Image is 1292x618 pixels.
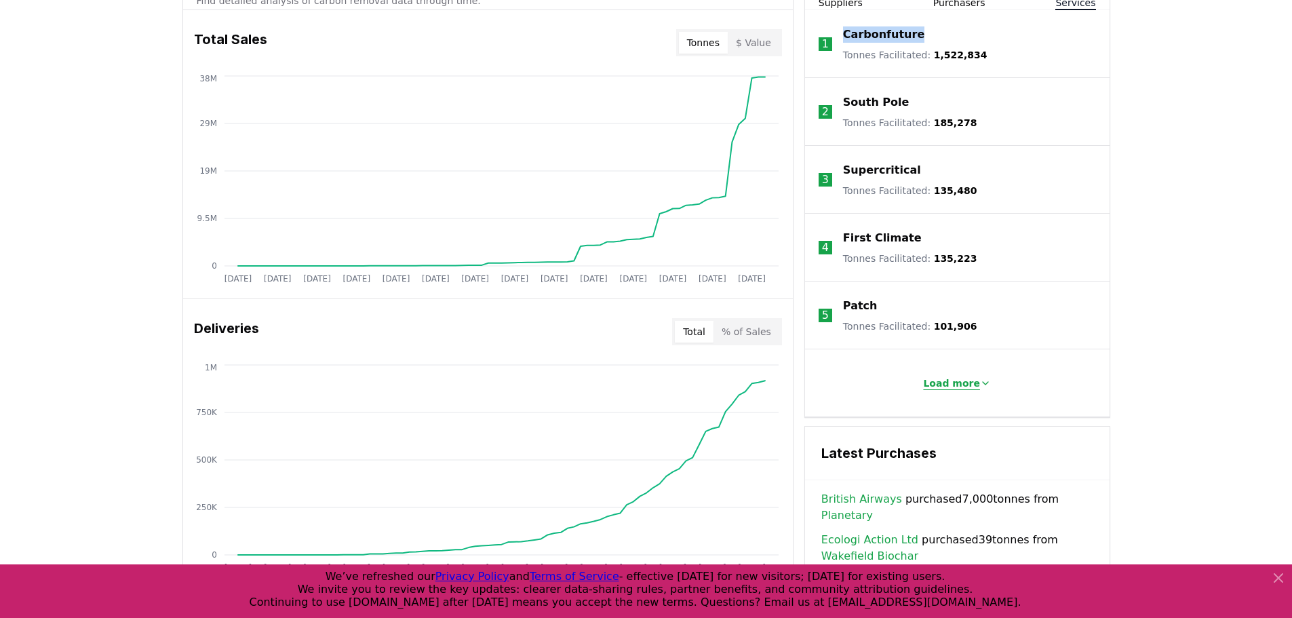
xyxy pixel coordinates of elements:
[822,36,829,52] p: 1
[196,455,218,465] tspan: 500K
[843,116,977,130] p: Tonnes Facilitated :
[821,491,902,507] a: British Airways
[342,563,370,573] tspan: [DATE]
[821,507,873,524] a: Planetary
[303,563,331,573] tspan: [DATE]
[699,274,726,284] tspan: [DATE]
[934,50,987,60] span: 1,522,834
[580,274,608,284] tspan: [DATE]
[382,274,410,284] tspan: [DATE]
[821,532,1093,564] span: purchased 39 tonnes from
[461,274,489,284] tspan: [DATE]
[923,376,980,390] p: Load more
[843,94,909,111] a: South Pole
[619,274,647,284] tspan: [DATE]
[619,563,647,573] tspan: [DATE]
[821,491,1093,524] span: purchased 7,000 tonnes from
[263,563,291,573] tspan: [DATE]
[199,119,217,128] tspan: 29M
[822,307,829,324] p: 5
[843,320,977,333] p: Tonnes Facilitated :
[821,532,918,548] a: Ecologi Action Ltd
[199,166,217,176] tspan: 19M
[822,104,829,120] p: 2
[738,274,766,284] tspan: [DATE]
[738,563,766,573] tspan: [DATE]
[580,563,608,573] tspan: [DATE]
[422,563,450,573] tspan: [DATE]
[540,274,568,284] tspan: [DATE]
[675,321,713,343] button: Total
[501,274,528,284] tspan: [DATE]
[212,550,217,560] tspan: 0
[912,370,1002,397] button: Load more
[843,162,921,178] a: Supercritical
[843,252,977,265] p: Tonnes Facilitated :
[199,74,217,83] tspan: 38M
[843,230,922,246] a: First Climate
[659,563,686,573] tspan: [DATE]
[699,563,726,573] tspan: [DATE]
[934,253,977,264] span: 135,223
[224,274,252,284] tspan: [DATE]
[934,117,977,128] span: 185,278
[713,321,779,343] button: % of Sales
[659,274,686,284] tspan: [DATE]
[843,184,977,197] p: Tonnes Facilitated :
[224,563,252,573] tspan: [DATE]
[934,185,977,196] span: 135,480
[205,363,217,372] tspan: 1M
[212,261,217,271] tspan: 0
[540,563,568,573] tspan: [DATE]
[194,29,267,56] h3: Total Sales
[728,32,779,54] button: $ Value
[303,274,331,284] tspan: [DATE]
[196,408,218,417] tspan: 750K
[843,26,924,43] a: Carbonfuture
[843,298,878,314] a: Patch
[197,214,216,223] tspan: 9.5M
[342,274,370,284] tspan: [DATE]
[821,548,918,564] a: Wakefield Biochar
[822,239,829,256] p: 4
[821,443,1093,463] h3: Latest Purchases
[843,48,987,62] p: Tonnes Facilitated :
[194,318,259,345] h3: Deliveries
[382,563,410,573] tspan: [DATE]
[196,503,218,512] tspan: 250K
[461,563,489,573] tspan: [DATE]
[934,321,977,332] span: 101,906
[822,172,829,188] p: 3
[679,32,728,54] button: Tonnes
[263,274,291,284] tspan: [DATE]
[501,563,528,573] tspan: [DATE]
[422,274,450,284] tspan: [DATE]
